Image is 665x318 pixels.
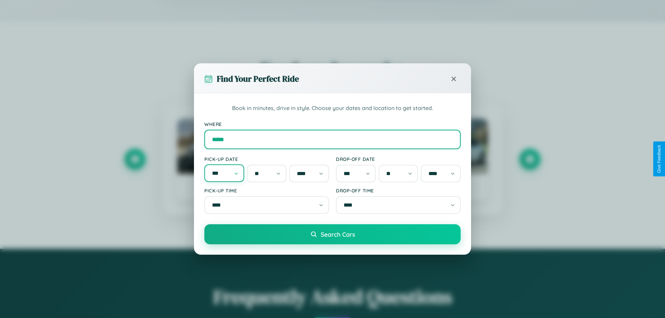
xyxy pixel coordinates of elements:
label: Pick-up Time [204,188,329,193]
label: Where [204,121,461,127]
label: Drop-off Date [336,156,461,162]
label: Drop-off Time [336,188,461,193]
label: Pick-up Date [204,156,329,162]
button: Search Cars [204,224,461,244]
p: Book in minutes, drive in style. Choose your dates and location to get started. [204,104,461,113]
h3: Find Your Perfect Ride [217,73,299,84]
span: Search Cars [321,230,355,238]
